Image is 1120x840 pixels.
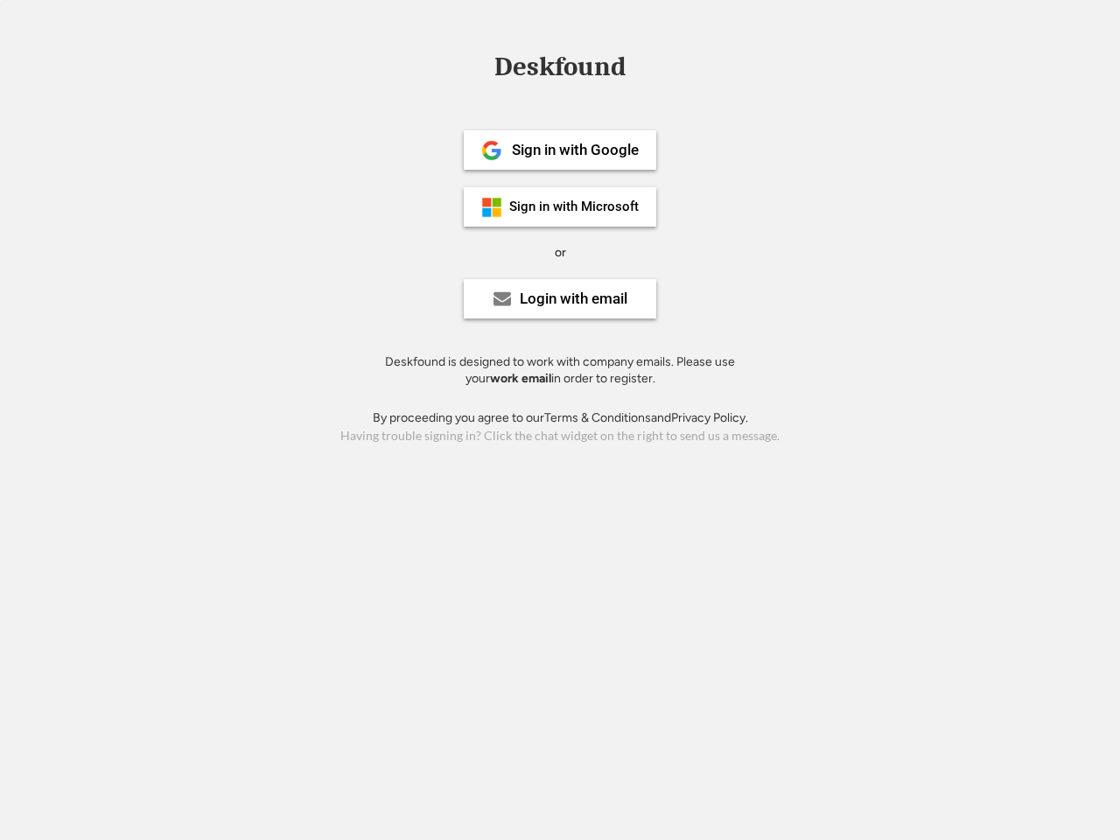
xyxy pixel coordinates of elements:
div: Login with email [520,291,627,306]
img: ms-symbollockup_mssymbol_19.png [481,197,502,218]
a: Terms & Conditions [544,410,651,425]
a: Privacy Policy. [671,410,748,425]
div: Sign in with Google [512,143,639,157]
strong: work email [490,371,551,386]
div: Sign in with Microsoft [509,200,639,213]
div: By proceeding you agree to our and [373,409,748,427]
img: 1024px-Google__G__Logo.svg.png [481,140,502,161]
div: Deskfound [486,53,634,80]
div: Deskfound is designed to work with company emails. Please use your in order to register. [363,353,757,388]
div: or [555,244,566,262]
